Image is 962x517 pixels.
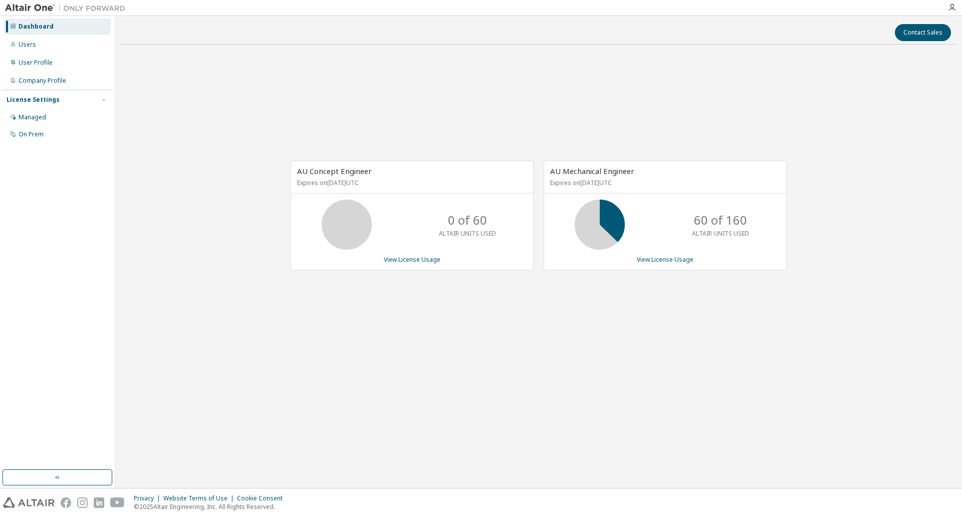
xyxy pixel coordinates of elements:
a: View License Usage [637,255,693,264]
div: User Profile [19,59,53,67]
button: Contact Sales [895,24,951,41]
img: linkedin.svg [94,497,104,508]
img: youtube.svg [110,497,125,508]
p: © 2025 Altair Engineering, Inc. All Rights Reserved. [134,502,289,511]
div: Users [19,41,36,49]
p: ALTAIR UNITS USED [692,229,749,238]
p: 60 of 160 [694,212,747,229]
p: 0 of 60 [448,212,487,229]
div: Company Profile [19,77,66,85]
img: altair_logo.svg [3,497,55,508]
span: AU Mechanical Engineer [550,166,634,176]
p: ALTAIR UNITS USED [439,229,496,238]
div: Cookie Consent [237,494,289,502]
div: License Settings [7,96,60,104]
img: Altair One [5,3,130,13]
a: View License Usage [384,255,440,264]
img: instagram.svg [77,497,88,508]
img: facebook.svg [61,497,71,508]
span: AU Concept Engineer [297,166,372,176]
div: Website Terms of Use [163,494,237,502]
p: Expires on [DATE] UTC [550,179,778,187]
div: Managed [19,113,46,121]
p: Expires on [DATE] UTC [297,179,525,187]
div: On Prem [19,130,44,138]
div: Privacy [134,494,163,502]
div: Dashboard [19,23,54,31]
